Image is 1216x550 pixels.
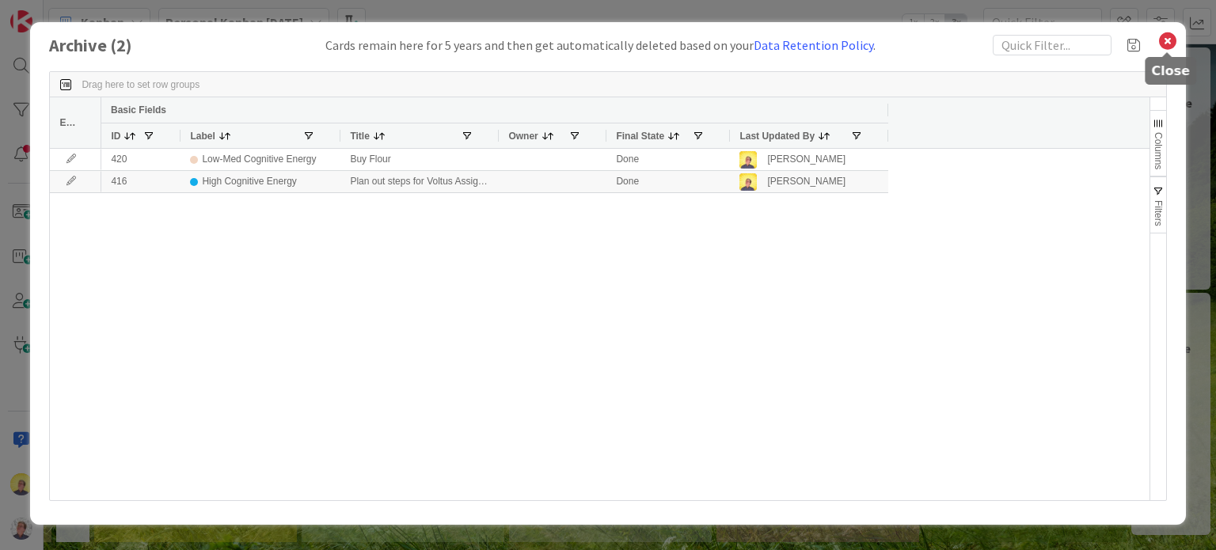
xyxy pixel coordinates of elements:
div: 416 [101,171,180,192]
span: Drag here to set row groups [82,79,199,90]
span: ID [111,131,120,142]
div: Low-Med Cognitive Energy [202,150,316,169]
span: Filters [1153,200,1164,226]
h5: Close [1151,63,1190,78]
span: Edit [59,117,76,128]
h1: Archive ( 2 ) [49,36,207,55]
span: Last Updated By [739,131,815,142]
div: Buy Flour [340,149,499,170]
span: Final State [616,131,664,142]
div: Plan out steps for Voltus Assignment [340,171,499,192]
div: Done [606,149,730,170]
span: Columns [1153,132,1164,169]
div: 420 [101,149,180,170]
div: Cards remain here for 5 years and then get automatically deleted based on your . [325,36,876,55]
span: Title [350,131,369,142]
img: JW [739,173,757,191]
div: Row Groups [82,79,199,90]
div: [PERSON_NAME] [767,172,845,192]
span: Owner [508,131,538,142]
img: JW [739,151,757,169]
a: Data Retention Policy [754,37,873,53]
div: [PERSON_NAME] [767,150,845,169]
input: Quick Filter... [993,35,1111,55]
div: Done [606,171,730,192]
span: Basic Fields [111,104,166,116]
div: High Cognitive Energy [202,172,296,192]
span: Label [190,131,215,142]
